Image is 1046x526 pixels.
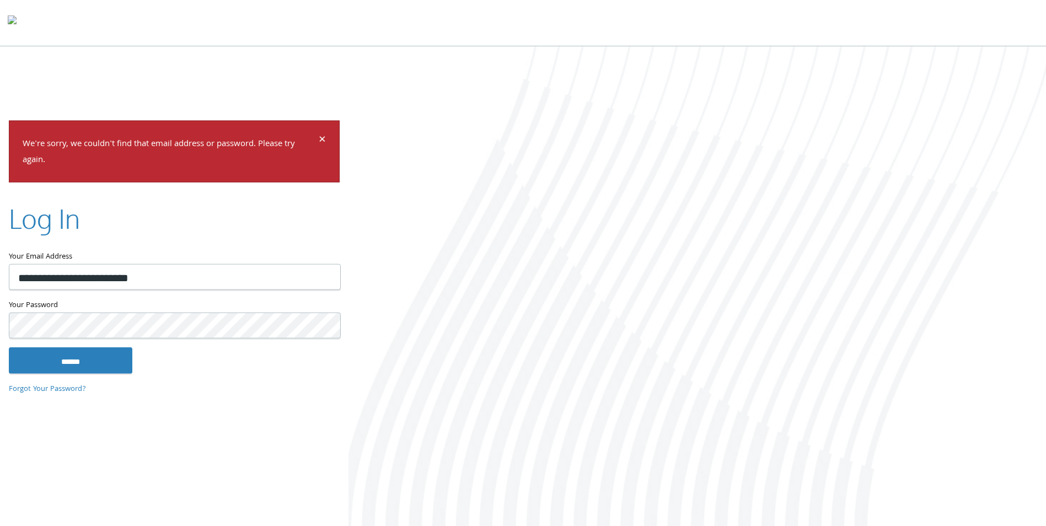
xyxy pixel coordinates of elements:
label: Your Password [9,298,340,312]
span: × [319,130,326,152]
h2: Log In [9,200,80,237]
img: todyl-logo-dark.svg [8,12,17,34]
button: Dismiss alert [319,135,326,148]
a: Forgot Your Password? [9,383,86,395]
p: We're sorry, we couldn't find that email address or password. Please try again. [23,137,317,169]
